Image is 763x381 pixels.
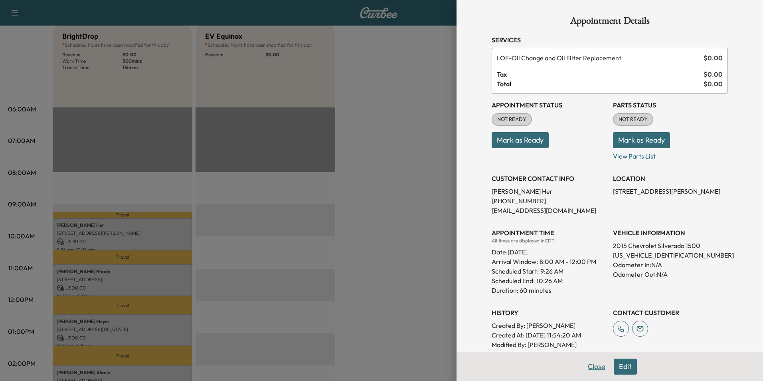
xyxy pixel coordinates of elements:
[492,308,607,317] h3: History
[492,228,607,238] h3: APPOINTMENT TIME
[613,250,728,260] p: [US_VEHICLE_IDENTIFICATION_NUMBER]
[613,100,728,110] h3: Parts Status
[613,132,670,148] button: Mark as Ready
[613,187,728,196] p: [STREET_ADDRESS][PERSON_NAME]
[492,115,531,123] span: NOT READY
[704,69,723,79] span: $ 0.00
[614,115,652,123] span: NOT READY
[540,266,563,276] p: 9:26 AM
[492,286,607,295] p: Duration: 60 minutes
[540,257,596,266] span: 8:00 AM - 12:00 PM
[536,276,563,286] p: 10:26 AM
[613,308,728,317] h3: CONTACT CUSTOMER
[492,100,607,110] h3: Appointment Status
[613,260,728,270] p: Odometer In: N/A
[613,174,728,183] h3: LOCATION
[497,53,700,63] span: Oil Change and Oil Filter Replacement
[492,276,535,286] p: Scheduled End:
[492,349,607,359] p: Modified At : [DATE] 11:54:24 AM
[492,35,728,45] h3: Services
[614,359,637,375] button: Edit
[492,257,607,266] p: Arrival Window:
[704,53,723,63] span: $ 0.00
[492,174,607,183] h3: CUSTOMER CONTACT INFO
[492,321,607,330] p: Created By : [PERSON_NAME]
[613,228,728,238] h3: VEHICLE INFORMATION
[613,270,728,279] p: Odometer Out: N/A
[492,244,607,257] div: Date: [DATE]
[613,241,728,250] p: 2015 Chevrolet Silverado 1500
[492,330,607,340] p: Created At : [DATE] 11:54:20 AM
[492,206,607,215] p: [EMAIL_ADDRESS][DOMAIN_NAME]
[613,148,728,161] p: View Parts List
[492,266,539,276] p: Scheduled Start:
[492,132,549,148] button: Mark as Ready
[492,16,728,29] h1: Appointment Details
[492,187,607,196] p: [PERSON_NAME] Her
[492,238,607,244] div: All times are displayed in CDT
[583,359,611,375] button: Close
[492,196,607,206] p: [PHONE_NUMBER]
[497,69,704,79] span: Tax
[704,79,723,89] span: $ 0.00
[497,79,704,89] span: Total
[492,340,607,349] p: Modified By : [PERSON_NAME]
